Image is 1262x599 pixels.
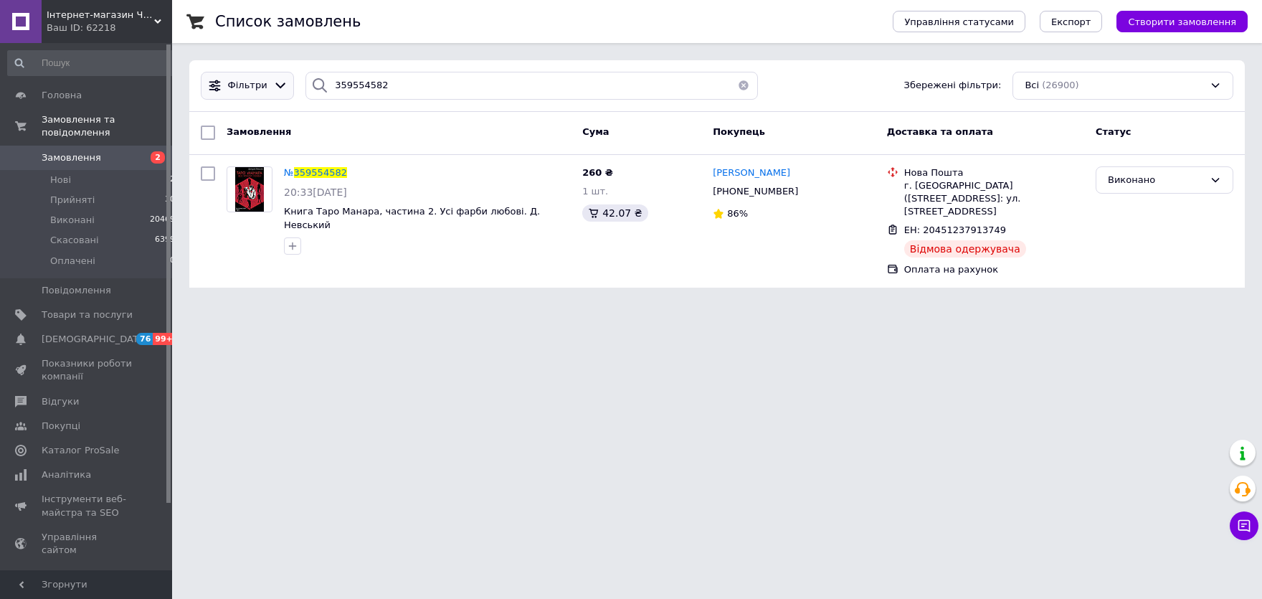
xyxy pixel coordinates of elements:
[713,186,798,197] span: [PHONE_NUMBER]
[904,79,1002,93] span: Збережені фільтри:
[1096,126,1131,137] span: Статус
[215,13,361,30] h1: Список замовлень
[904,263,1084,276] div: Оплата на рахунок
[284,187,347,198] span: 20:33[DATE]
[153,333,176,345] span: 99+
[582,167,613,178] span: 260 ₴
[582,204,647,222] div: 42.07 ₴
[727,208,748,219] span: 86%
[1040,11,1103,32] button: Експорт
[904,225,1006,235] span: ЕН: 20451237913749
[235,167,263,212] img: Фото товару
[47,9,154,22] span: Інтернет-магазин Чпок
[1116,11,1248,32] button: Створити замовлення
[904,166,1084,179] div: Нова Пошта
[42,531,133,557] span: Управління сайтом
[284,167,347,178] a: №359554582
[42,395,79,408] span: Відгуки
[50,214,95,227] span: Виконані
[227,166,272,212] a: Фото товару
[1051,16,1091,27] span: Експорт
[582,126,609,137] span: Cума
[227,126,291,137] span: Замовлення
[904,179,1084,219] div: г. [GEOGRAPHIC_DATA] ([STREET_ADDRESS]: ул. [STREET_ADDRESS]
[42,333,148,346] span: [DEMOGRAPHIC_DATA]
[42,113,172,139] span: Замовлення та повідомлення
[904,240,1026,258] div: Відмова одержувача
[1108,173,1204,188] div: Виконано
[151,151,165,164] span: 2
[284,167,294,178] span: №
[42,493,133,519] span: Інструменти веб-майстра та SEO
[42,568,133,594] span: Гаманець компанії
[165,194,175,207] span: 30
[294,167,347,178] span: 359554582
[713,167,790,178] span: [PERSON_NAME]
[50,255,95,268] span: Оплачені
[1128,16,1236,27] span: Створити замовлення
[42,420,80,433] span: Покупці
[50,194,95,207] span: Прийняті
[50,174,71,187] span: Нові
[582,186,608,197] span: 1 шт.
[136,333,153,345] span: 76
[7,50,176,76] input: Пошук
[1102,16,1248,27] a: Створити замовлення
[284,206,540,230] a: Книга Таро Манара, частина 2. Усі фарби любові. Д. Невський
[42,308,133,321] span: Товари та послуги
[42,357,133,383] span: Показники роботи компанії
[893,11,1025,32] button: Управління статусами
[1042,80,1079,90] span: (26900)
[42,151,101,164] span: Замовлення
[729,72,758,100] button: Очистить
[42,468,91,481] span: Аналітика
[50,234,99,247] span: Скасовані
[1230,511,1258,540] button: Чат з покупцем
[42,89,82,102] span: Головна
[305,72,758,100] input: Пошук за номером замовлення, ПІБ покупця, номером телефону, Email, номером накладної
[42,444,119,457] span: Каталог ProSale
[155,234,175,247] span: 6399
[713,166,790,180] a: [PERSON_NAME]
[150,214,175,227] span: 20469
[887,126,993,137] span: Доставка та оплата
[904,16,1014,27] span: Управління статусами
[228,79,267,93] span: Фільтри
[47,22,172,34] div: Ваш ID: 62218
[42,284,111,297] span: Повідомлення
[1025,79,1039,93] span: Всі
[713,126,765,137] span: Покупець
